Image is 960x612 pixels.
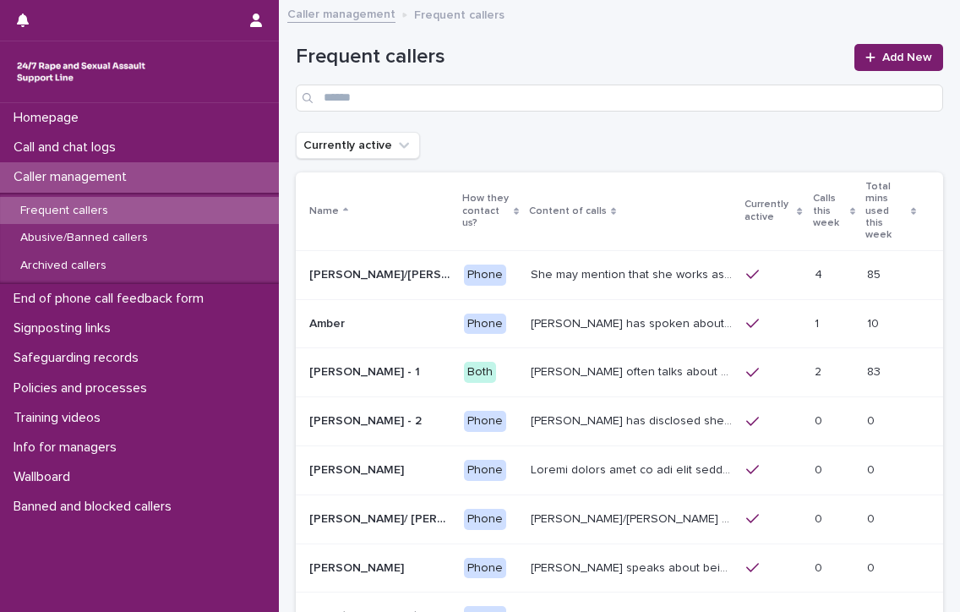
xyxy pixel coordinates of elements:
[867,460,878,478] p: 0
[296,250,943,299] tr: [PERSON_NAME]/[PERSON_NAME] (Anon/'I don't know'/'I can't remember')[PERSON_NAME]/[PERSON_NAME] (...
[464,265,506,286] div: Phone
[464,411,506,432] div: Phone
[867,314,882,331] p: 10
[7,469,84,485] p: Wallboard
[464,314,506,335] div: Phone
[7,440,130,456] p: Info for managers
[464,362,496,383] div: Both
[815,411,826,429] p: 0
[531,509,736,527] p: Anna/Emma often talks about being raped at gunpoint at the age of 13/14 by her ex-partner, aged 1...
[296,495,943,544] tr: [PERSON_NAME]/ [PERSON_NAME][PERSON_NAME]/ [PERSON_NAME] Phone[PERSON_NAME]/[PERSON_NAME] often t...
[531,460,736,478] p: Andrew shared that he has been raped and beaten by a group of men in or near his home twice withi...
[464,509,506,530] div: Phone
[7,204,122,218] p: Frequent callers
[296,85,943,112] input: Search
[529,202,607,221] p: Content of calls
[296,132,420,159] button: Currently active
[882,52,932,63] span: Add New
[531,265,736,282] p: She may mention that she works as a Nanny, looking after two children. Abbie / Emily has let us k...
[309,202,339,221] p: Name
[296,544,943,593] tr: [PERSON_NAME][PERSON_NAME] Phone[PERSON_NAME] speaks about being raped and abused by the police a...
[7,259,120,273] p: Archived callers
[815,362,825,380] p: 2
[309,411,425,429] p: [PERSON_NAME] - 2
[309,558,407,576] p: [PERSON_NAME]
[815,265,826,282] p: 4
[296,445,943,495] tr: [PERSON_NAME][PERSON_NAME] PhoneLoremi dolors amet co adi elit seddo eiu tempor in u labor et dol...
[815,509,826,527] p: 0
[309,460,407,478] p: [PERSON_NAME]
[531,314,736,331] p: Amber has spoken about multiple experiences of sexual abuse. Amber told us she is now 18 (as of 0...
[462,189,510,232] p: How they contact us?
[867,265,884,282] p: 85
[745,195,794,227] p: Currently active
[309,265,454,282] p: Abbie/Emily (Anon/'I don't know'/'I can't remember')
[309,362,423,380] p: [PERSON_NAME] - 1
[296,299,943,348] tr: AmberAmber Phone[PERSON_NAME] has spoken about multiple experiences of [MEDICAL_DATA]. [PERSON_NA...
[867,411,878,429] p: 0
[865,178,907,245] p: Total mins used this week
[7,380,161,396] p: Policies and processes
[531,558,736,576] p: Caller speaks about being raped and abused by the police and her ex-husband of 20 years. She has ...
[7,320,124,336] p: Signposting links
[7,499,185,515] p: Banned and blocked callers
[309,509,454,527] p: [PERSON_NAME]/ [PERSON_NAME]
[815,558,826,576] p: 0
[867,509,878,527] p: 0
[296,45,844,69] h1: Frequent callers
[7,231,161,245] p: Abusive/Banned callers
[464,460,506,481] div: Phone
[531,411,736,429] p: Amy has disclosed she has survived two rapes, one in the UK and the other in Australia in 2013. S...
[296,397,943,446] tr: [PERSON_NAME] - 2[PERSON_NAME] - 2 Phone[PERSON_NAME] has disclosed she has survived two rapes, o...
[815,314,822,331] p: 1
[309,314,348,331] p: Amber
[7,291,217,307] p: End of phone call feedback form
[414,4,505,23] p: Frequent callers
[815,460,826,478] p: 0
[867,558,878,576] p: 0
[813,189,846,232] p: Calls this week
[7,410,114,426] p: Training videos
[14,55,149,89] img: rhQMoQhaT3yELyF149Cw
[867,362,884,380] p: 83
[287,3,395,23] a: Caller management
[7,139,129,156] p: Call and chat logs
[7,350,152,366] p: Safeguarding records
[854,44,943,71] a: Add New
[7,110,92,126] p: Homepage
[296,348,943,397] tr: [PERSON_NAME] - 1[PERSON_NAME] - 1 Both[PERSON_NAME] often talks about being raped a night before...
[7,169,140,185] p: Caller management
[531,362,736,380] p: Amy often talks about being raped a night before or 2 weeks ago or a month ago. She also makes re...
[464,558,506,579] div: Phone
